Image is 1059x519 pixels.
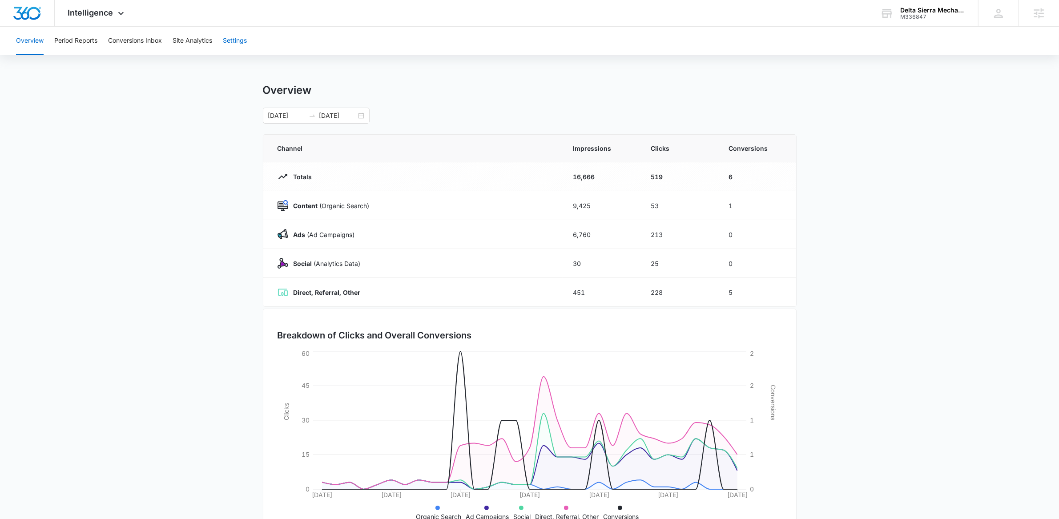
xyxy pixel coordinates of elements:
strong: Ads [294,231,306,238]
img: website_grey.svg [14,23,21,30]
button: Site Analytics [173,27,212,55]
tspan: 60 [302,350,310,357]
div: Domain: [DOMAIN_NAME] [23,23,98,30]
strong: Social [294,260,312,267]
td: 519 [640,162,718,191]
tspan: Clicks [282,403,290,420]
tspan: 0 [306,485,310,493]
td: 213 [640,220,718,249]
button: Conversions Inbox [108,27,162,55]
tspan: 1 [750,451,754,458]
img: Content [278,200,288,211]
tspan: 0 [750,485,754,493]
p: (Analytics Data) [288,259,361,268]
td: 5 [718,278,796,307]
td: 25 [640,249,718,278]
td: 6,760 [563,220,640,249]
tspan: Conversions [769,385,777,420]
tspan: [DATE] [588,491,609,499]
div: account name [900,7,965,14]
span: Intelligence [68,8,113,17]
strong: Direct, Referral, Other [294,289,361,296]
img: tab_domain_overview_orange.svg [24,52,31,59]
img: Social [278,258,288,269]
p: Totals [288,172,312,181]
td: 228 [640,278,718,307]
td: 6 [718,162,796,191]
div: account id [900,14,965,20]
button: Settings [223,27,247,55]
tspan: [DATE] [381,491,401,499]
tspan: 30 [302,416,310,424]
td: 9,425 [563,191,640,220]
td: 0 [718,220,796,249]
td: 16,666 [563,162,640,191]
span: Conversions [729,144,782,153]
input: Start date [268,111,305,121]
td: 1 [718,191,796,220]
input: End date [319,111,356,121]
span: Impressions [573,144,630,153]
tspan: 1 [750,416,754,424]
span: swap-right [309,112,316,119]
tspan: [DATE] [519,491,540,499]
tspan: [DATE] [450,491,471,499]
p: (Organic Search) [288,201,370,210]
button: Period Reports [54,27,97,55]
h1: Overview [263,84,312,97]
strong: Content [294,202,318,209]
td: 30 [563,249,640,278]
span: to [309,112,316,119]
h3: Breakdown of Clicks and Overall Conversions [278,329,472,342]
span: Channel [278,144,552,153]
tspan: [DATE] [312,491,332,499]
div: v 4.0.25 [25,14,44,21]
tspan: 2 [750,382,754,389]
tspan: 45 [302,382,310,389]
tspan: [DATE] [727,491,748,499]
div: Keywords by Traffic [98,52,150,58]
tspan: 15 [302,451,310,458]
td: 53 [640,191,718,220]
div: Domain Overview [34,52,80,58]
p: (Ad Campaigns) [288,230,355,239]
tspan: [DATE] [658,491,678,499]
img: Ads [278,229,288,240]
img: tab_keywords_by_traffic_grey.svg [89,52,96,59]
td: 451 [563,278,640,307]
span: Clicks [651,144,708,153]
button: Overview [16,27,44,55]
td: 0 [718,249,796,278]
tspan: 2 [750,350,754,357]
img: logo_orange.svg [14,14,21,21]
